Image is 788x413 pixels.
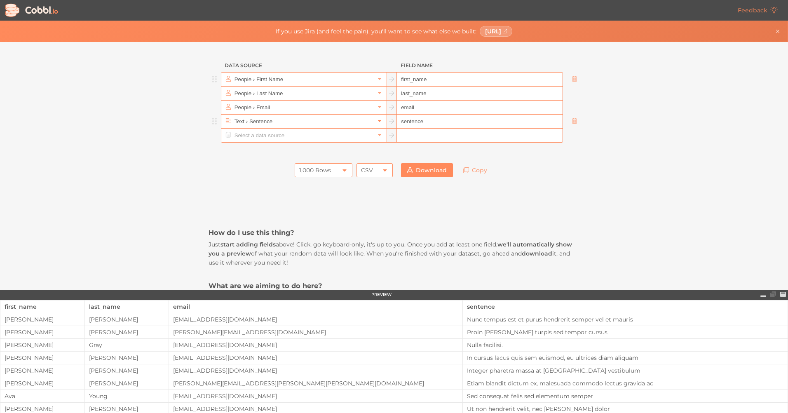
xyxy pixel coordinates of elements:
a: Download [401,163,453,177]
div: PREVIEW [371,292,392,297]
div: [PERSON_NAME] [85,380,169,387]
div: [EMAIL_ADDRESS][DOMAIN_NAME] [169,342,462,348]
div: [EMAIL_ADDRESS][DOMAIN_NAME] [169,393,462,399]
h3: Field Name [397,59,563,73]
div: [PERSON_NAME] [85,406,169,412]
a: Copy [457,163,493,177]
div: [PERSON_NAME][EMAIL_ADDRESS][DOMAIN_NAME] [169,329,462,336]
div: [PERSON_NAME] [0,329,84,336]
div: In cursus lacus quis sem euismod, eu ultrices diam aliquam [463,354,788,361]
strong: download [522,250,552,257]
div: [PERSON_NAME] [0,406,84,412]
input: Select a data source [232,129,375,142]
div: [PERSON_NAME][EMAIL_ADDRESS][PERSON_NAME][PERSON_NAME][DOMAIN_NAME] [169,380,462,387]
div: [PERSON_NAME] [85,354,169,361]
div: email [173,300,458,313]
div: [PERSON_NAME] [85,316,169,323]
span: [URL] [485,28,501,35]
div: [PERSON_NAME] [0,342,84,348]
div: Young [85,393,169,399]
strong: start adding fields [220,241,276,248]
div: [EMAIL_ADDRESS][DOMAIN_NAME] [169,367,462,374]
div: 1,000 Rows [299,163,331,177]
div: [EMAIL_ADDRESS][DOMAIN_NAME] [169,354,462,361]
div: [PERSON_NAME] [0,316,84,323]
button: Close banner [773,26,783,36]
div: Sed consequat felis sed elementum semper [463,393,788,399]
h3: Data Source [221,59,387,73]
div: [PERSON_NAME] [85,329,169,336]
div: Proin [PERSON_NAME] turpis sed tempor cursus [463,329,788,336]
div: CSV [361,163,373,177]
div: last_name [89,300,165,313]
p: Just above! Click, go keyboard-only, it's up to you. Once you add at least one field, of what you... [209,240,579,268]
h3: How do I use this thing? [209,228,579,237]
span: If you use Jira (and feel the pain), you'll want to see what else we built: [276,28,476,35]
div: [EMAIL_ADDRESS][DOMAIN_NAME] [169,316,462,323]
div: [PERSON_NAME] [0,380,84,387]
div: Nunc tempus est et purus hendrerit semper vel et mauris [463,316,788,323]
a: [URL] [480,26,513,37]
div: Gray [85,342,169,348]
h3: What are we aiming to do here? [209,281,579,290]
div: [EMAIL_ADDRESS][DOMAIN_NAME] [169,406,462,412]
input: Select a data source [232,87,375,100]
div: Ava [0,393,84,399]
div: [PERSON_NAME] [85,367,169,374]
input: Select a data source [232,73,375,86]
input: Select a data source [232,101,375,114]
div: first_name [5,300,80,313]
div: Etiam blandit dictum ex, malesuada commodo lectus gravida ac [463,380,788,387]
div: [PERSON_NAME] [0,367,84,374]
div: Nulla facilisi. [463,342,788,348]
div: [PERSON_NAME] [0,354,84,361]
div: Ut non hendrerit velit, nec [PERSON_NAME] dolor [463,406,788,412]
a: Feedback [732,3,784,17]
div: Integer pharetra massa at [GEOGRAPHIC_DATA] vestibulum [463,367,788,374]
div: sentence [467,300,783,313]
input: Select a data source [232,115,375,128]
